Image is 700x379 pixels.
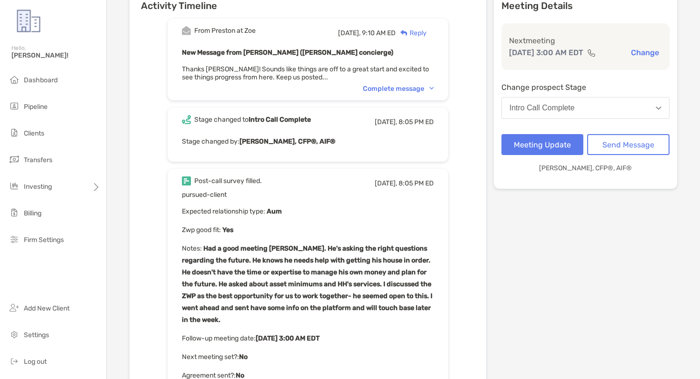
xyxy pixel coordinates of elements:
button: Intro Call Complete [501,97,670,119]
img: pipeline icon [9,100,20,112]
img: Event icon [182,176,191,185]
b: [DATE] 3:00 AM EDT [256,334,320,342]
img: Event icon [182,26,191,35]
div: Reply [396,28,427,38]
b: Had a good meeting [PERSON_NAME]. He's asking the right questions regarding the future. He knows ... [182,244,432,324]
img: Open dropdown arrow [656,107,661,110]
img: settings icon [9,329,20,340]
span: Billing [24,209,41,217]
div: Stage changed to [194,116,311,124]
span: Log out [24,358,47,366]
img: logout icon [9,355,20,367]
p: Follow-up meeting date : [182,332,434,344]
p: Change prospect Stage [501,81,670,93]
p: Zwp good fit : [182,224,434,236]
b: Aum [265,207,282,215]
img: firm-settings icon [9,233,20,245]
button: Send Message [587,134,670,155]
div: Post-call survey filled. [194,177,262,185]
p: Expected relationship type : [182,205,434,217]
span: 8:05 PM ED [399,118,434,126]
b: No [239,353,248,361]
img: transfers icon [9,154,20,165]
span: Thanks [PERSON_NAME]! Sounds like things are off to a great start and excited to see things progr... [182,65,429,81]
img: billing icon [9,207,20,218]
b: Yes [221,226,233,234]
img: Reply icon [400,30,408,36]
span: Transfers [24,156,52,164]
span: Dashboard [24,76,58,84]
span: Pipeline [24,103,48,111]
div: Intro Call Complete [510,104,575,112]
div: Complete message [363,85,434,93]
span: 9:10 AM ED [362,29,396,37]
span: [DATE], [375,118,397,126]
button: Change [628,48,662,58]
span: Add New Client [24,304,70,312]
img: add_new_client icon [9,302,20,313]
p: [DATE] 3:00 AM EDT [509,47,583,58]
button: Meeting Update [501,134,584,155]
span: pursued-client [182,191,227,199]
span: Investing [24,183,52,191]
span: [DATE], [375,179,397,187]
p: Notes : [182,243,434,326]
span: [DATE], [338,29,360,37]
img: dashboard icon [9,74,20,85]
span: Settings [24,331,49,339]
b: New Message from [PERSON_NAME] ([PERSON_NAME] concierge) [182,49,393,57]
b: [PERSON_NAME], CFP®, AIF® [240,137,335,146]
b: Intro Call Complete [249,116,311,124]
p: [PERSON_NAME], CFP®, AIF® [539,162,632,174]
img: communication type [587,49,596,57]
img: investing icon [9,180,20,192]
p: Next meeting set? : [182,351,434,363]
p: Stage changed by: [182,136,434,147]
span: Firm Settings [24,236,64,244]
div: From Preston at Zoe [194,27,256,35]
img: clients icon [9,127,20,138]
img: Zoe Logo [11,4,46,38]
img: Chevron icon [430,87,434,90]
span: [PERSON_NAME]! [11,51,100,59]
span: Clients [24,129,44,137]
span: 8:05 PM ED [399,179,434,187]
img: Event icon [182,115,191,124]
p: Next meeting [509,35,662,47]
